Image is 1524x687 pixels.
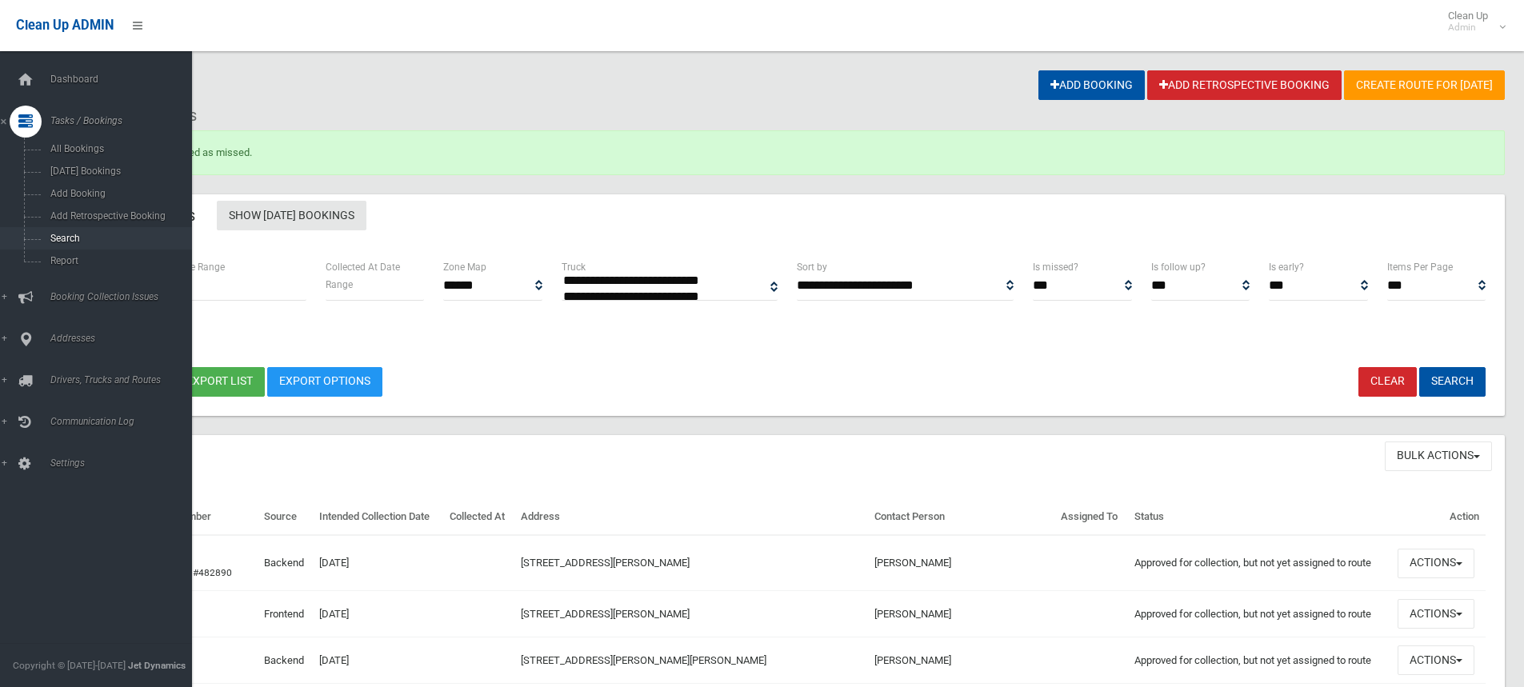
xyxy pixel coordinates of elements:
span: Copyright © [DATE]-[DATE] [13,660,126,671]
span: Addresses [46,333,204,344]
span: Dashboard [46,74,204,85]
strong: Jet Dynamics [128,660,186,671]
th: Booking Number [129,499,258,536]
a: Show [DATE] Bookings [217,201,366,230]
a: [STREET_ADDRESS][PERSON_NAME] [521,608,690,620]
button: Actions [1398,549,1474,578]
th: Assigned To [1054,499,1128,536]
div: Booking marked as missed. [70,130,1505,175]
span: Settings [46,457,204,469]
span: Tasks / Bookings [46,115,204,126]
th: Collected At [443,499,515,536]
a: Create route for [DATE] [1344,70,1505,100]
span: Booking Collection Issues [46,291,204,302]
label: Truck [562,258,586,276]
td: [PERSON_NAME] [868,637,1054,684]
button: Search [1419,367,1486,397]
th: Address [514,499,868,536]
th: Action [1391,499,1486,536]
td: [DATE] [313,535,442,591]
span: Clean Up [1440,10,1504,34]
button: Export list [174,367,265,397]
a: Add Retrospective Booking [1147,70,1342,100]
td: Approved for collection, but not yet assigned to route [1128,591,1391,637]
th: Intended Collection Date [313,499,442,536]
span: Clean Up ADMIN [16,18,114,33]
span: All Bookings [46,143,190,154]
th: Status [1128,499,1391,536]
small: Admin [1448,22,1488,34]
a: #482890 [193,567,232,578]
td: [DATE] [313,637,442,684]
button: Actions [1398,599,1474,629]
span: [DATE] Bookings [46,166,190,177]
span: Search [46,233,190,244]
td: [PERSON_NAME] [868,591,1054,637]
td: Approved for collection, but not yet assigned to route [1128,637,1391,684]
span: Report [46,255,190,266]
td: Backend [258,637,314,684]
span: Add Booking [46,188,190,199]
td: [DATE] [313,591,442,637]
th: Contact Person [868,499,1054,536]
a: Clear [1358,367,1417,397]
a: Add Booking [1038,70,1145,100]
td: Frontend [258,591,314,637]
a: Export Options [267,367,382,397]
button: Bulk Actions [1385,441,1492,471]
button: Actions [1398,645,1474,675]
td: Backend [258,535,314,591]
th: Source [258,499,314,536]
span: Drivers, Trucks and Routes [46,374,204,385]
td: Approved for collection, but not yet assigned to route [1128,535,1391,591]
span: Add Retrospective Booking [46,210,190,222]
span: Communication Log [46,416,204,427]
td: [PERSON_NAME] [868,535,1054,591]
a: [STREET_ADDRESS][PERSON_NAME][PERSON_NAME] [521,654,766,666]
a: [STREET_ADDRESS][PERSON_NAME] [521,557,690,569]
